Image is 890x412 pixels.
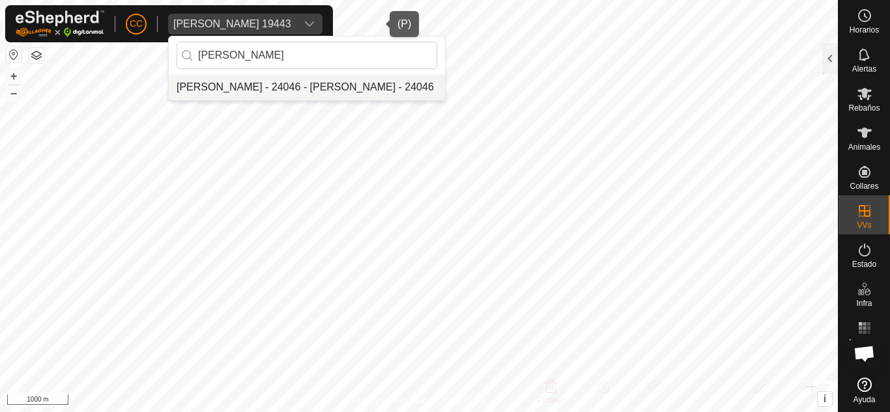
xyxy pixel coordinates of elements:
a: Contáctenos [442,395,486,407]
button: + [6,68,22,84]
div: Chat abierto [845,334,884,373]
a: Ayuda [839,372,890,409]
div: dropdown trigger [296,14,323,34]
span: Jose Manuel Olivera de La Vega 19443 [168,14,296,34]
span: Alertas [852,65,876,73]
span: Mapa de Calor [842,338,887,354]
button: – [6,85,22,101]
input: Buscar por región, país, empresa o propiedad [177,42,437,69]
span: Collares [850,182,878,190]
span: i [824,393,826,404]
li: Melquiades Almagro Garcia - 24046 [169,74,445,100]
span: Estado [852,260,876,268]
div: [PERSON_NAME] - 24046 - [PERSON_NAME] - 24046 [177,79,434,95]
span: Ayuda [854,396,876,404]
div: [PERSON_NAME] 19443 [173,19,291,29]
img: Logo Gallagher [16,10,104,37]
button: i [818,392,832,406]
span: Infra [856,299,872,307]
span: VVs [857,221,871,229]
span: Rebaños [848,104,880,112]
ul: Option List [169,74,445,100]
button: Capas del Mapa [29,48,44,63]
span: Horarios [850,26,879,34]
span: Animales [848,143,880,151]
button: Restablecer Mapa [6,47,22,62]
span: CC [130,17,143,31]
a: Política de Privacidad [352,395,427,407]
